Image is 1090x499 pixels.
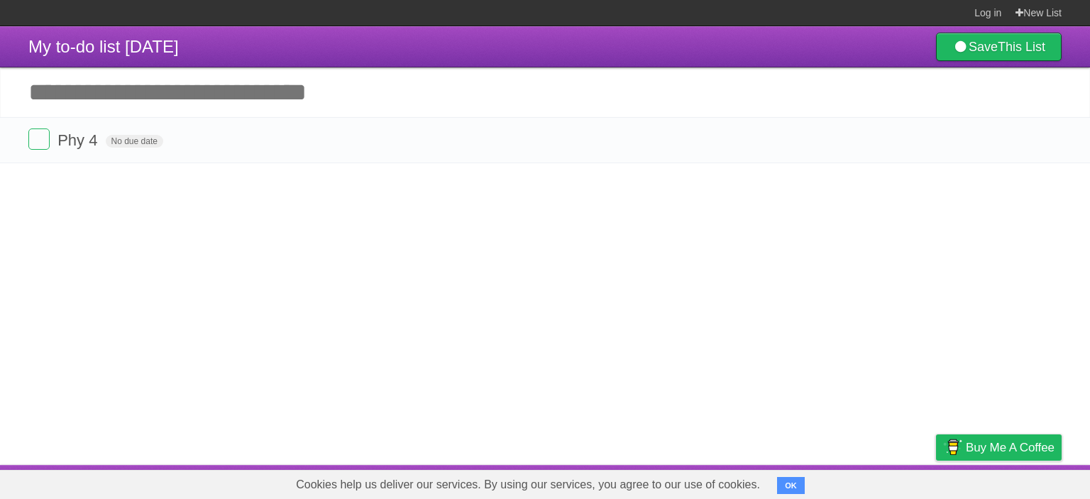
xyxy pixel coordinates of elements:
a: Terms [869,468,901,495]
a: Suggest a feature [972,468,1062,495]
span: No due date [106,135,163,148]
span: Buy me a coffee [966,435,1055,460]
label: Done [28,128,50,150]
b: This List [998,40,1045,54]
a: Privacy [918,468,954,495]
span: My to-do list [DATE] [28,37,179,56]
a: Developers [794,468,852,495]
button: OK [777,477,805,494]
img: Buy me a coffee [943,435,962,459]
a: About [747,468,777,495]
span: Phy 4 [57,131,101,149]
a: Buy me a coffee [936,434,1062,461]
span: Cookies help us deliver our services. By using our services, you agree to our use of cookies. [282,471,774,499]
a: SaveThis List [936,33,1062,61]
